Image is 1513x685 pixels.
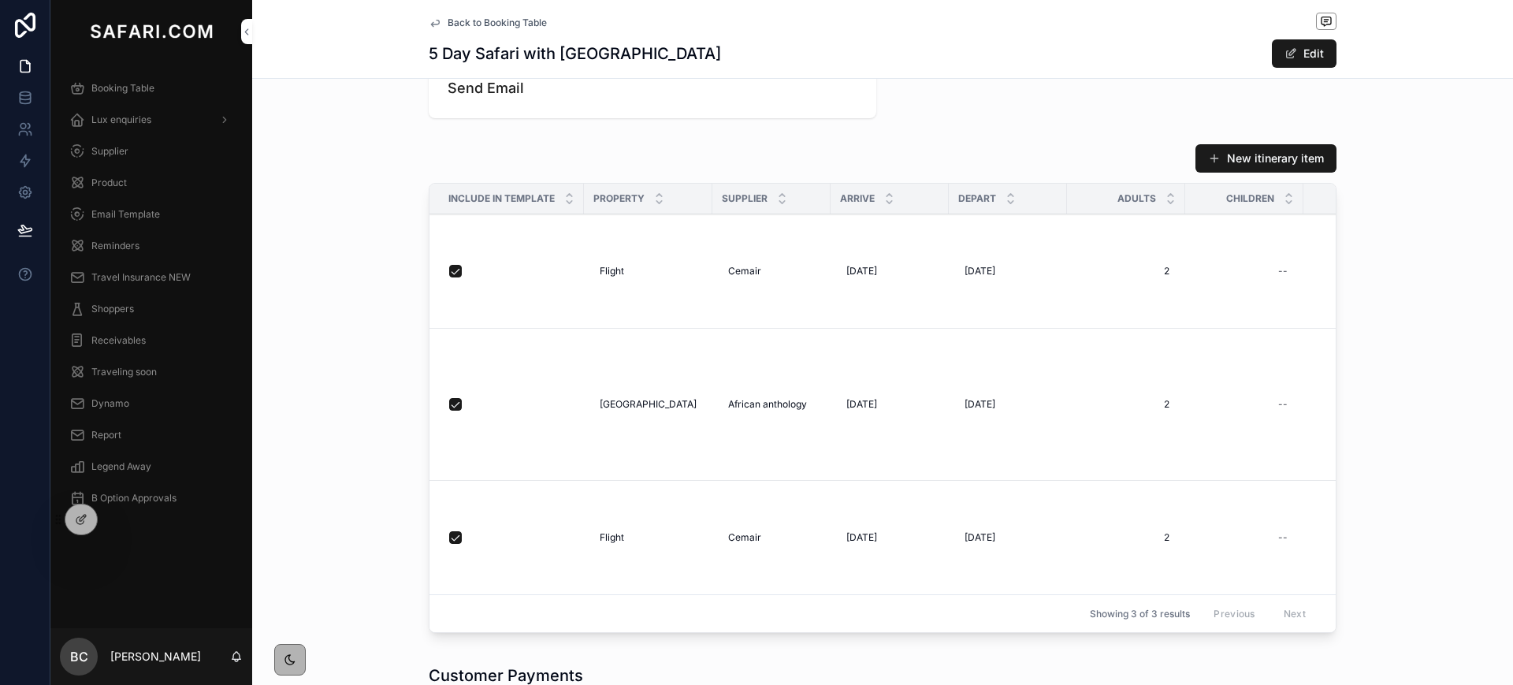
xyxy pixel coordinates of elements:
[448,17,547,29] span: Back to Booking Table
[60,263,243,292] a: Travel Insurance NEW
[60,326,243,355] a: Receivables
[1272,39,1336,68] button: Edit
[1226,192,1274,205] span: Children
[110,649,201,665] p: [PERSON_NAME]
[840,192,875,205] span: Arrive
[965,398,995,411] span: [DATE]
[60,137,243,166] a: Supplier
[60,169,243,197] a: Product
[91,145,128,158] span: Supplier
[1319,531,1406,544] span: 4,929.57
[965,531,995,544] span: [DATE]
[50,63,252,533] div: scrollable content
[1083,531,1169,544] span: 2
[91,303,134,315] span: Shoppers
[1319,398,1406,411] span: 53,147.83
[60,106,243,134] a: Lux enquiries
[91,208,160,221] span: Email Template
[429,17,547,29] a: Back to Booking Table
[60,389,243,418] a: Dynamo
[91,460,151,473] span: Legend Away
[1278,398,1288,411] div: --
[91,240,139,252] span: Reminders
[91,82,154,95] span: Booking Table
[448,80,524,96] a: Send Email
[728,398,807,411] span: African anthology
[60,74,243,102] a: Booking Table
[728,531,761,544] span: Cemair
[593,192,645,205] span: Property
[91,114,151,126] span: Lux enquiries
[846,531,877,544] span: [DATE]
[60,232,243,260] a: Reminders
[846,265,877,277] span: [DATE]
[70,647,88,666] span: BC
[91,271,191,284] span: Travel Insurance NEW
[722,192,768,205] span: Supplier
[1090,608,1190,620] span: Showing 3 of 3 results
[1117,192,1156,205] span: Adults
[91,397,129,410] span: Dynamo
[448,192,555,205] span: Include in template
[600,265,624,277] span: Flight
[600,531,624,544] span: Flight
[60,295,243,323] a: Shoppers
[1278,265,1288,277] div: --
[60,421,243,449] a: Report
[91,334,146,347] span: Receivables
[60,200,243,229] a: Email Template
[91,177,127,189] span: Product
[1195,144,1336,173] button: New itinerary item
[965,265,995,277] span: [DATE]
[600,398,697,411] span: [GEOGRAPHIC_DATA]
[60,484,243,512] a: B Option Approvals
[87,19,216,44] img: App logo
[429,43,721,65] h1: 5 Day Safari with [GEOGRAPHIC_DATA]
[1278,531,1288,544] div: --
[91,366,157,378] span: Traveling soon
[728,265,761,277] span: Cemair
[91,492,177,504] span: B Option Approvals
[91,429,121,441] span: Report
[846,398,877,411] span: [DATE]
[1319,265,1406,277] span: 4,929.57
[1083,398,1169,411] span: 2
[958,192,996,205] span: Depart
[60,452,243,481] a: Legend Away
[1083,265,1169,277] span: 2
[60,358,243,386] a: Traveling soon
